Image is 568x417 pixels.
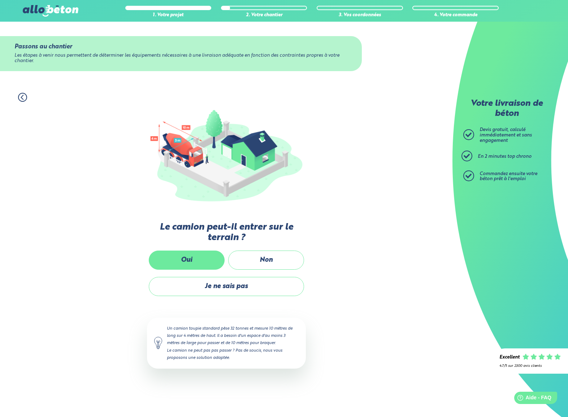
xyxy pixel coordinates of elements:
[147,318,306,369] div: Un camion toupie standard pèse 32 tonnes et mesure 10 mètres de long sur 4 mètres de haut. Il a b...
[149,277,304,296] label: Je ne sais pas
[504,389,560,409] iframe: Help widget launcher
[125,13,212,18] div: 1. Votre projet
[14,43,347,50] div: Passons au chantier
[412,13,499,18] div: 4. Votre commande
[221,13,307,18] div: 2. Votre chantier
[23,5,78,17] img: allobéton
[149,251,225,270] label: Oui
[228,251,304,270] label: Non
[317,13,403,18] div: 3. Vos coordonnées
[14,53,347,64] div: Les étapes à venir nous permettent de déterminer les équipements nécessaires à une livraison adéq...
[147,222,306,243] label: Le camion peut-il entrer sur le terrain ?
